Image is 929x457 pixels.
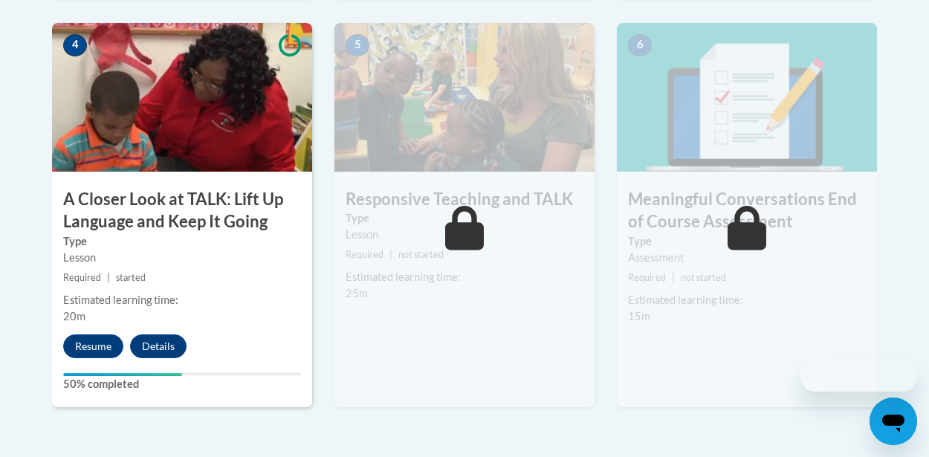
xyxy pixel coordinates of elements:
[107,272,110,283] span: |
[346,269,583,285] div: Estimated learning time:
[346,249,383,260] span: Required
[63,272,101,283] span: Required
[389,249,392,260] span: |
[346,287,368,299] span: 25m
[346,227,583,243] div: Lesson
[63,310,85,323] span: 20m
[346,210,583,227] label: Type
[398,249,444,260] span: not started
[681,272,726,283] span: not started
[870,398,917,445] iframe: Button to launch messaging window
[63,250,301,266] div: Lesson
[116,272,146,283] span: started
[334,188,595,211] h3: Responsive Teaching and TALK
[130,334,187,358] button: Details
[628,233,866,250] label: Type
[52,23,312,172] img: Course Image
[346,34,369,56] span: 5
[628,34,652,56] span: 6
[63,292,301,308] div: Estimated learning time:
[63,376,301,392] label: 50% completed
[628,250,866,266] div: Assessment
[628,292,866,308] div: Estimated learning time:
[628,310,650,323] span: 15m
[617,188,877,234] h3: Meaningful Conversations End of Course Assessment
[334,23,595,172] img: Course Image
[63,34,87,56] span: 4
[63,334,123,358] button: Resume
[52,188,312,234] h3: A Closer Look at TALK: Lift Up Language and Keep It Going
[617,23,877,172] img: Course Image
[63,233,301,250] label: Type
[63,373,182,376] div: Your progress
[800,359,917,392] iframe: Message from company
[672,272,675,283] span: |
[628,272,666,283] span: Required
